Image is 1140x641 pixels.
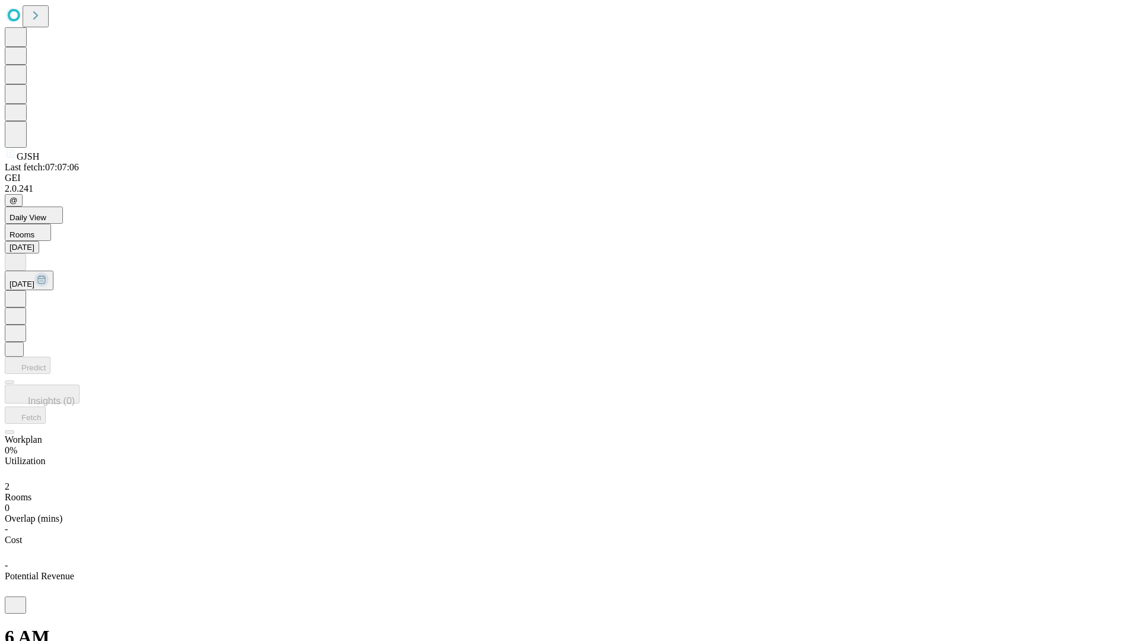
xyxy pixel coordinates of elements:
span: 0% [5,445,17,455]
span: Overlap (mins) [5,513,62,523]
span: Potential Revenue [5,571,74,581]
div: GEI [5,173,1135,183]
span: Cost [5,535,22,545]
span: Last fetch: 07:07:06 [5,162,79,172]
span: - [5,560,8,570]
span: Daily View [9,213,46,222]
span: - [5,524,8,534]
span: Rooms [5,492,31,502]
button: [DATE] [5,271,53,290]
button: Fetch [5,407,46,424]
span: 0 [5,503,9,513]
button: [DATE] [5,241,39,253]
span: 2 [5,481,9,491]
span: @ [9,196,18,205]
div: 2.0.241 [5,183,1135,194]
button: Daily View [5,207,63,224]
span: Utilization [5,456,45,466]
button: Insights (0) [5,385,80,404]
span: Workplan [5,434,42,445]
button: Predict [5,357,50,374]
span: Insights (0) [28,396,75,406]
span: [DATE] [9,280,34,288]
button: @ [5,194,23,207]
button: Rooms [5,224,51,241]
span: Rooms [9,230,34,239]
span: GJSH [17,151,39,161]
